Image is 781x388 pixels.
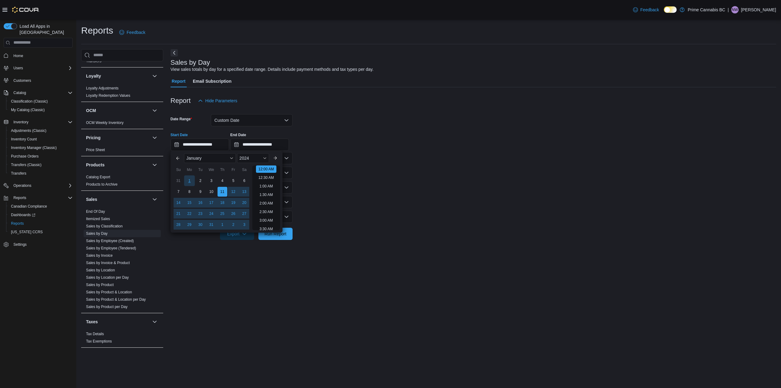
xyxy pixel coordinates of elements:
[6,228,75,236] button: [US_STATE] CCRS
[218,220,227,230] div: day-1
[229,220,238,230] div: day-2
[17,23,73,35] span: Load All Apps in [GEOGRAPHIC_DATA]
[11,118,73,126] span: Inventory
[86,260,130,265] span: Sales by Invoice & Product
[11,194,29,201] button: Reports
[171,66,374,73] div: View sales totals by day for a specified date range. Details include payment methods and tax type...
[11,89,28,96] button: Catalog
[13,90,26,95] span: Catalog
[86,238,134,243] span: Sales by Employee (Created)
[151,318,158,325] button: Taxes
[731,6,739,13] div: Nikki Wheadon-Nicholson
[6,152,75,161] button: Purchase Orders
[86,224,123,228] a: Sales by Classification
[9,98,73,105] span: Classification (Classic)
[631,4,661,16] a: Feedback
[11,89,73,96] span: Catalog
[185,209,194,219] div: day-22
[6,169,75,178] button: Transfers
[81,85,163,102] div: Loyalty
[256,174,276,181] li: 12:30 AM
[6,143,75,152] button: Inventory Manager (Classic)
[11,64,25,72] button: Users
[86,339,112,343] a: Tax Exemptions
[1,64,75,72] button: Users
[640,7,659,13] span: Feedback
[151,72,158,80] button: Loyalty
[239,198,249,208] div: day-20
[252,165,280,230] ul: Time
[174,165,183,175] div: Su
[196,209,205,219] div: day-23
[9,220,26,227] a: Reports
[81,330,163,347] div: Taxes
[86,239,134,243] a: Sales by Employee (Created)
[218,187,227,197] div: day-11
[151,161,158,169] button: Products
[9,211,38,219] a: Dashboards
[237,153,269,163] div: Button. Open the year selector. 2024 is currently selected.
[86,93,130,98] a: Loyalty Redemption Values
[239,165,249,175] div: Sa
[13,183,31,188] span: Operations
[86,246,136,250] a: Sales by Employee (Tendered)
[218,209,227,219] div: day-25
[218,176,227,186] div: day-4
[173,153,183,163] button: Previous Month
[9,127,73,134] span: Adjustments (Classic)
[13,53,23,58] span: Home
[270,153,280,163] button: Next month
[11,212,35,217] span: Dashboards
[239,209,249,219] div: day-27
[12,7,39,13] img: Cova
[229,165,238,175] div: Fr
[174,198,183,208] div: day-14
[86,332,104,336] span: Tax Details
[229,209,238,219] div: day-26
[13,242,27,247] span: Settings
[11,171,26,176] span: Transfers
[86,73,101,79] h3: Loyalty
[6,135,75,143] button: Inventory Count
[9,98,50,105] a: Classification (Classic)
[207,198,216,208] div: day-17
[196,165,205,175] div: Tu
[151,107,158,114] button: OCM
[86,196,150,202] button: Sales
[728,6,729,13] p: |
[86,162,105,168] h3: Products
[6,161,75,169] button: Transfers (Classic)
[11,77,34,84] a: Customers
[86,107,150,114] button: OCM
[11,52,73,60] span: Home
[257,183,275,190] li: 1:00 AM
[211,114,293,126] button: Custom Date
[9,211,73,219] span: Dashboards
[224,228,250,240] span: Export
[86,175,110,179] span: Catalog Export
[151,134,158,141] button: Pricing
[257,200,275,207] li: 2:00 AM
[86,135,150,141] button: Pricing
[239,156,249,161] span: 2024
[9,228,73,236] span: Washington CCRS
[86,268,115,273] span: Sales by Location
[1,89,75,97] button: Catalog
[1,194,75,202] button: Reports
[4,49,73,265] nav: Complex example
[207,220,216,230] div: day-31
[86,209,105,214] span: End Of Day
[207,165,216,175] div: We
[86,148,105,152] a: Price Sheet
[174,220,183,230] div: day-28
[239,220,249,230] div: day-3
[171,97,191,104] h3: Report
[11,99,48,104] span: Classification (Classic)
[11,154,39,159] span: Purchase Orders
[11,52,26,60] a: Home
[6,126,75,135] button: Adjustments (Classic)
[11,182,34,189] button: Operations
[86,147,105,152] span: Price Sheet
